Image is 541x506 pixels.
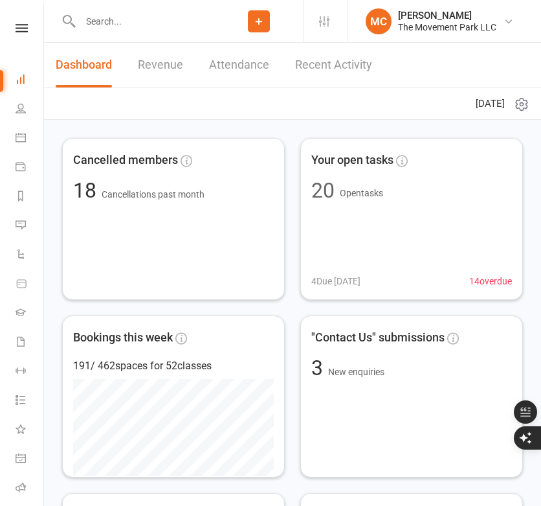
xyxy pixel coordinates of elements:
[16,183,45,212] a: Reports
[102,189,204,200] span: Cancellations past month
[16,154,45,183] a: Payments
[73,328,173,347] span: Bookings this week
[73,178,102,203] span: 18
[16,124,45,154] a: Calendar
[16,416,45,445] a: What's New
[16,95,45,124] a: People
[311,180,335,201] div: 20
[16,445,45,474] a: General attendance kiosk mode
[398,21,496,33] div: The Movement Park LLC
[16,66,45,95] a: Dashboard
[56,43,112,87] a: Dashboard
[295,43,372,87] a: Recent Activity
[16,474,45,503] a: Roll call kiosk mode
[311,151,393,170] span: Your open tasks
[76,12,215,30] input: Search...
[340,188,383,198] span: Open tasks
[469,274,512,288] span: 14 overdue
[138,43,183,87] a: Revenue
[73,151,178,170] span: Cancelled members
[476,96,505,111] span: [DATE]
[73,358,274,374] div: 191 / 462 spaces for 52 classes
[328,367,384,377] span: New enquiries
[311,356,328,380] span: 3
[311,274,360,288] span: 4 Due [DATE]
[16,270,45,299] a: Product Sales
[398,10,496,21] div: [PERSON_NAME]
[209,43,269,87] a: Attendance
[366,8,392,34] div: MC
[311,328,445,347] span: "Contact Us" submissions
